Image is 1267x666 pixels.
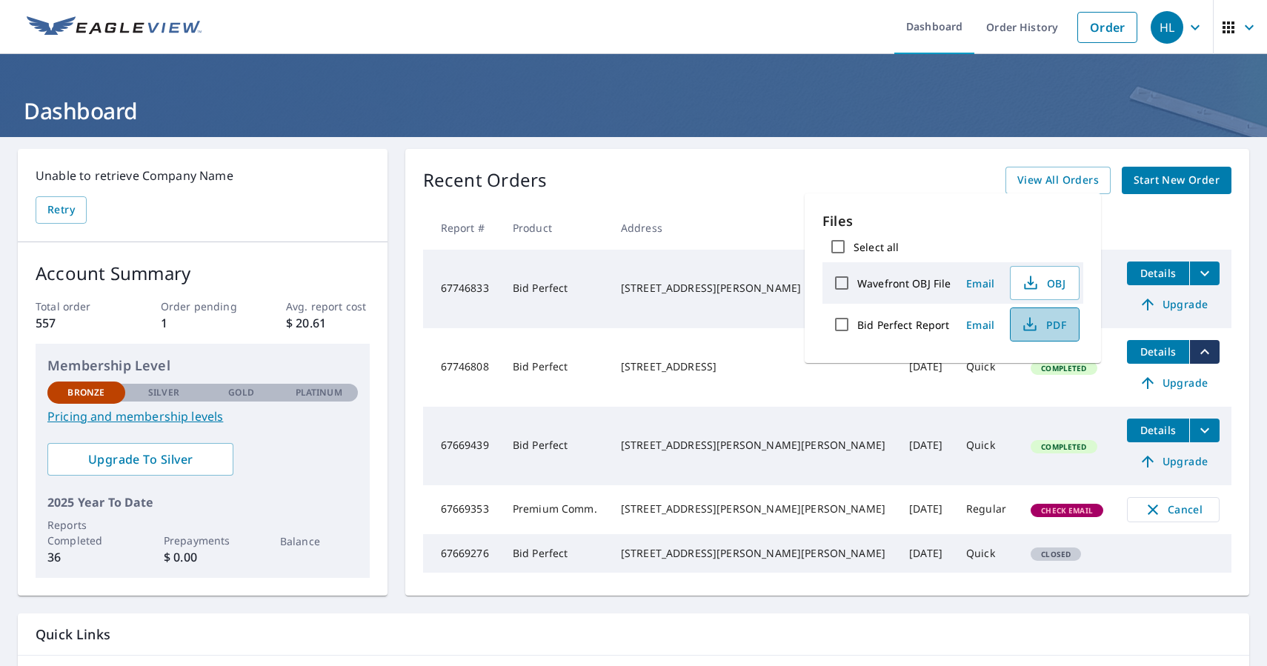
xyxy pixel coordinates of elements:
[857,318,949,332] label: Bid Perfect Report
[423,534,501,573] td: 67669276
[36,167,370,184] p: Unable to retrieve Company Name
[27,16,202,39] img: EV Logo
[621,438,885,453] div: [STREET_ADDRESS][PERSON_NAME][PERSON_NAME]
[1017,171,1099,190] span: View All Orders
[36,196,87,224] button: Retry
[286,314,370,332] p: $ 20.61
[1127,371,1220,395] a: Upgrade
[1032,549,1080,559] span: Closed
[1143,501,1204,519] span: Cancel
[296,386,342,399] p: Platinum
[161,314,245,332] p: 1
[423,407,501,485] td: 67669439
[954,485,1019,534] td: Regular
[286,299,370,314] p: Avg. report cost
[1136,453,1211,470] span: Upgrade
[47,517,125,548] p: Reports Completed
[423,167,548,194] p: Recent Orders
[1122,167,1231,194] a: Start New Order
[857,276,951,290] label: Wavefront OBJ File
[954,328,1019,407] td: Quick
[164,548,242,566] p: $ 0.00
[621,546,885,561] div: [STREET_ADDRESS][PERSON_NAME][PERSON_NAME]
[1136,374,1211,392] span: Upgrade
[164,533,242,548] p: Prepayments
[501,206,609,250] th: Product
[1127,497,1220,522] button: Cancel
[1010,266,1080,300] button: OBJ
[423,485,501,534] td: 67669353
[897,485,954,534] td: [DATE]
[501,250,609,328] td: Bid Perfect
[1032,442,1095,452] span: Completed
[609,206,897,250] th: Address
[954,407,1019,485] td: Quick
[897,534,954,573] td: [DATE]
[47,201,75,219] span: Retry
[1136,344,1180,359] span: Details
[1127,262,1189,285] button: detailsBtn-67746833
[1136,296,1211,313] span: Upgrade
[148,386,179,399] p: Silver
[954,534,1019,573] td: Quick
[501,407,609,485] td: Bid Perfect
[897,407,954,485] td: [DATE]
[423,250,501,328] td: 67746833
[501,534,609,573] td: Bid Perfect
[1127,293,1220,316] a: Upgrade
[1127,450,1220,473] a: Upgrade
[47,493,358,511] p: 2025 Year To Date
[962,276,998,290] span: Email
[423,328,501,407] td: 67746808
[957,272,1004,295] button: Email
[1189,340,1220,364] button: filesDropdownBtn-67746808
[1077,12,1137,43] a: Order
[1127,340,1189,364] button: detailsBtn-67746808
[280,533,358,549] p: Balance
[501,485,609,534] td: Premium Comm.
[1127,419,1189,442] button: detailsBtn-67669439
[501,328,609,407] td: Bid Perfect
[1189,262,1220,285] button: filesDropdownBtn-67746833
[1151,11,1183,44] div: HL
[1136,423,1180,437] span: Details
[47,407,358,425] a: Pricing and membership levels
[621,281,885,296] div: [STREET_ADDRESS][PERSON_NAME]
[822,211,1083,231] p: Files
[47,443,233,476] a: Upgrade To Silver
[161,299,245,314] p: Order pending
[47,356,358,376] p: Membership Level
[1020,274,1067,292] span: OBJ
[1134,171,1220,190] span: Start New Order
[957,313,1004,336] button: Email
[1189,419,1220,442] button: filesDropdownBtn-67669439
[897,328,954,407] td: [DATE]
[36,625,1231,644] p: Quick Links
[854,240,899,254] label: Select all
[36,299,119,314] p: Total order
[1032,363,1095,373] span: Completed
[1032,505,1102,516] span: Check Email
[36,260,370,287] p: Account Summary
[18,96,1249,126] h1: Dashboard
[962,318,998,332] span: Email
[423,206,501,250] th: Report #
[59,451,222,467] span: Upgrade To Silver
[1010,307,1080,342] button: PDF
[228,386,253,399] p: Gold
[1005,167,1111,194] a: View All Orders
[67,386,104,399] p: Bronze
[621,502,885,516] div: [STREET_ADDRESS][PERSON_NAME][PERSON_NAME]
[36,314,119,332] p: 557
[47,548,125,566] p: 36
[1136,266,1180,280] span: Details
[1020,316,1067,333] span: PDF
[621,359,885,374] div: [STREET_ADDRESS]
